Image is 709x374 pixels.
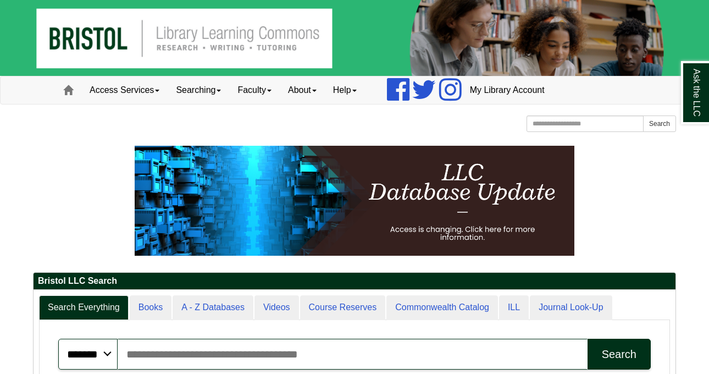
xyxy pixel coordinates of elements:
[280,76,325,104] a: About
[325,76,365,104] a: Help
[643,116,676,132] button: Search
[462,76,553,104] a: My Library Account
[386,295,498,320] a: Commonwealth Catalog
[81,76,168,104] a: Access Services
[588,339,651,370] button: Search
[39,295,129,320] a: Search Everything
[530,295,612,320] a: Journal Look-Up
[499,295,529,320] a: ILL
[34,273,675,290] h2: Bristol LLC Search
[130,295,171,320] a: Books
[602,348,636,361] div: Search
[229,76,280,104] a: Faculty
[168,76,229,104] a: Searching
[254,295,299,320] a: Videos
[135,146,574,256] img: HTML tutorial
[300,295,386,320] a: Course Reserves
[173,295,253,320] a: A - Z Databases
